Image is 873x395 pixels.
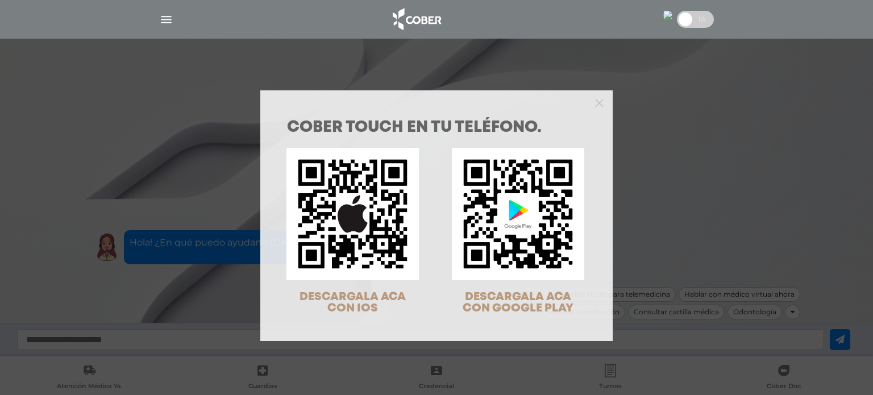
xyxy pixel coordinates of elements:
span: DESCARGALA ACA CON IOS [300,292,406,314]
img: qr-code [452,148,584,280]
span: DESCARGALA ACA CON GOOGLE PLAY [463,292,573,314]
button: Close [595,97,604,107]
img: qr-code [286,148,419,280]
h1: COBER TOUCH en tu teléfono. [287,120,586,136]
